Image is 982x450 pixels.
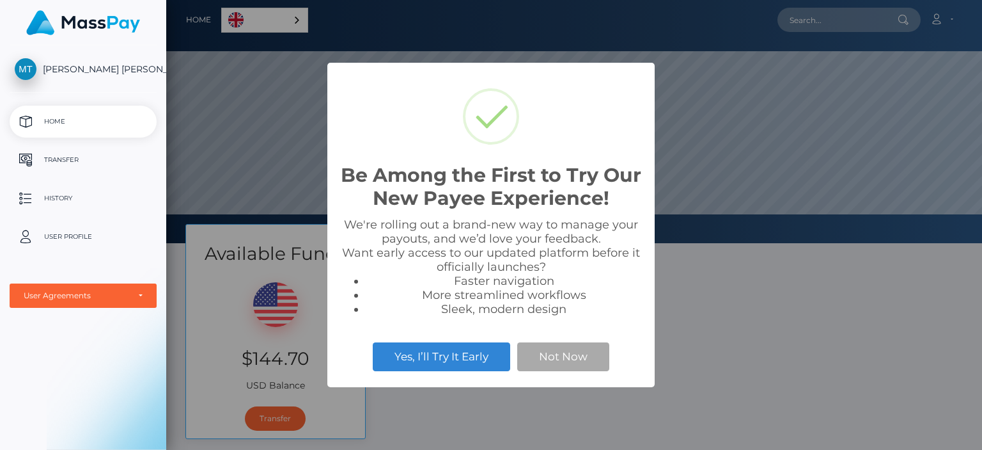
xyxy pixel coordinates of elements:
p: History [15,189,152,208]
span: [PERSON_NAME] [PERSON_NAME] [10,63,157,75]
p: Home [15,112,152,131]
li: Faster navigation [366,274,642,288]
h2: Be Among the First to Try Our New Payee Experience! [340,164,642,210]
div: We're rolling out a brand-new way to manage your payouts, and we’d love your feedback. Want early... [340,218,642,316]
button: Not Now [517,342,609,371]
button: User Agreements [10,284,157,308]
p: User Profile [15,227,152,246]
img: MassPay [26,10,140,35]
p: Transfer [15,150,152,170]
button: Yes, I’ll Try It Early [373,342,510,371]
div: User Agreements [24,291,129,301]
li: Sleek, modern design [366,302,642,316]
li: More streamlined workflows [366,288,642,302]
